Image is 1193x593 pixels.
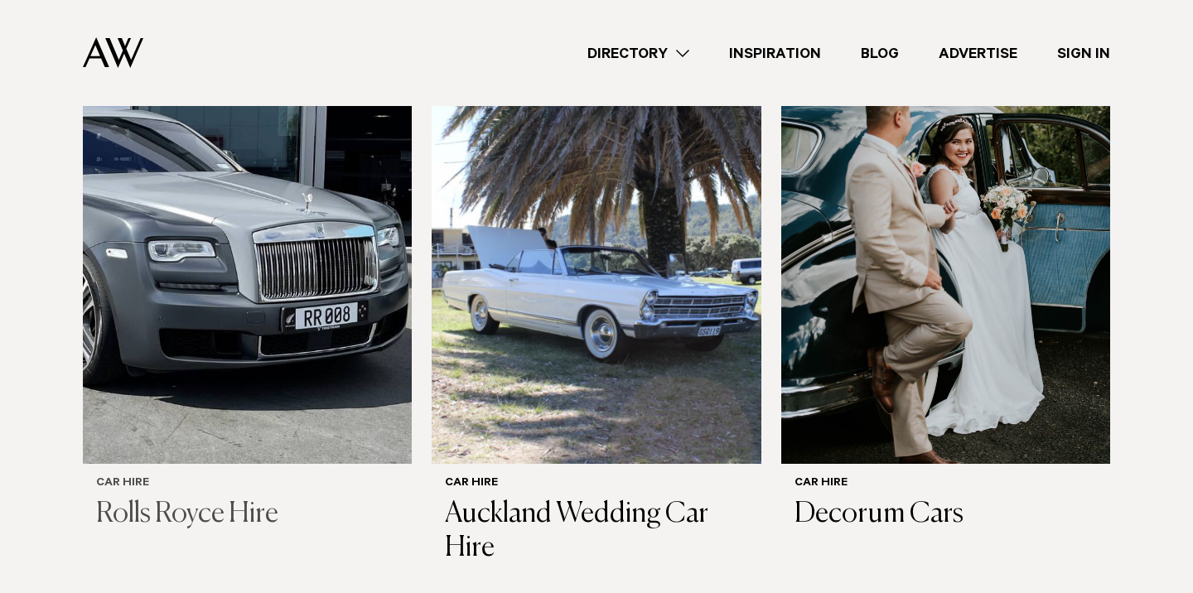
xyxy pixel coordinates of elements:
[781,22,1110,545] a: Auckland Weddings Car Hire | Decorum Cars Car Hire Decorum Cars
[795,498,1097,532] h3: Decorum Cars
[568,42,709,65] a: Directory
[432,22,761,578] a: Auckland Weddings Car Hire | Auckland Wedding Car Hire Car Hire Auckland Wedding Car Hire
[1037,42,1130,65] a: Sign In
[96,498,398,532] h3: Rolls Royce Hire
[709,42,841,65] a: Inspiration
[795,477,1097,491] h6: Car Hire
[841,42,919,65] a: Blog
[432,22,761,464] img: Auckland Weddings Car Hire | Auckland Wedding Car Hire
[445,477,747,491] h6: Car Hire
[83,37,143,68] img: Auckland Weddings Logo
[83,22,412,545] a: Auckland Weddings Car Hire | Rolls Royce Hire Car Hire Rolls Royce Hire
[445,498,747,566] h3: Auckland Wedding Car Hire
[919,42,1037,65] a: Advertise
[781,22,1110,464] img: Auckland Weddings Car Hire | Decorum Cars
[83,22,412,464] img: Auckland Weddings Car Hire | Rolls Royce Hire
[96,477,398,491] h6: Car Hire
